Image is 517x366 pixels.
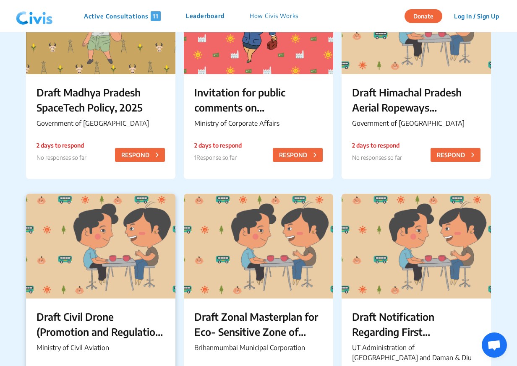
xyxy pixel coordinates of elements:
[84,11,161,21] p: Active Consultations
[37,141,86,150] p: 2 days to respond
[352,309,480,339] p: Draft Notification Regarding First Amendment to the General Development Rules-2023 of [GEOGRAPHIC...
[186,11,225,21] p: Leaderboard
[196,154,237,161] span: Response so far
[405,11,449,20] a: Donate
[431,148,480,162] button: RESPOND
[352,141,402,150] p: 2 days to respond
[194,141,242,150] p: 2 days to respond
[194,343,323,353] p: Brihanmumbai Municipal Corporation
[194,85,323,115] p: Invitation for public comments on establishment of Indian Multi-Disciplinary Partnership (MDP) firms
[194,118,323,128] p: Ministry of Corporate Affairs
[449,10,504,23] button: Log In / Sign Up
[151,11,161,21] span: 11
[194,309,323,339] p: Draft Zonal Masterplan for Eco- Sensitive Zone of [PERSON_NAME][GEOGRAPHIC_DATA]
[352,154,402,161] span: No responses so far
[250,11,299,21] p: How Civis Works
[352,118,480,128] p: Government of [GEOGRAPHIC_DATA]
[352,85,480,115] p: Draft Himachal Pradesh Aerial Ropeways Amendment Rules, 2025
[482,332,507,358] div: Open chat
[273,148,323,162] button: RESPOND
[115,148,165,162] button: RESPOND
[37,85,165,115] p: Draft Madhya Pradesh SpaceTech Policy, 2025
[405,9,442,23] button: Donate
[194,153,242,162] p: 1
[37,118,165,128] p: Government of [GEOGRAPHIC_DATA]
[352,343,480,363] p: UT Administration of [GEOGRAPHIC_DATA] and Daman & Diu
[37,343,165,353] p: Ministry of Civil Aviation
[37,309,165,339] p: Draft Civil Drone (Promotion and Regulation) Bill, 2025
[37,154,86,161] span: No responses so far
[13,4,56,29] img: navlogo.png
